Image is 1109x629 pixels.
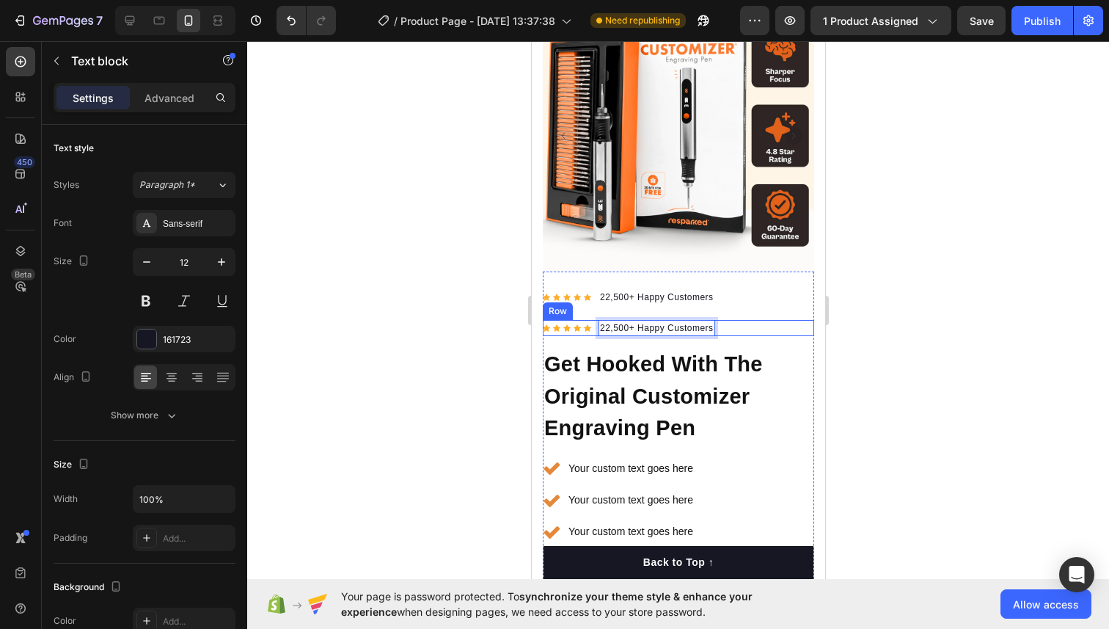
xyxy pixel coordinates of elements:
div: Open Intercom Messenger [1059,557,1094,592]
span: Save [970,15,994,27]
button: Show more [54,402,235,429]
div: Add... [163,615,232,628]
div: Styles [54,178,79,192]
span: Paragraph 1* [139,178,195,192]
span: 1 product assigned [823,13,918,29]
div: Add... [163,532,232,545]
div: Padding [54,531,87,545]
button: Save [957,6,1006,35]
iframe: Design area [532,41,825,579]
span: Your page is password protected. To when designing pages, we need access to your store password. [341,589,810,619]
div: 161723 [163,333,232,346]
div: Color [54,614,76,628]
button: 7 [6,6,109,35]
button: Publish [1011,6,1073,35]
div: Color [54,332,76,346]
div: Undo/Redo [277,6,336,35]
p: Advanced [144,90,194,106]
div: Sans-serif [163,217,232,230]
div: Beta [11,269,35,280]
div: Show more [111,408,179,423]
span: / [394,13,398,29]
span: Allow access [1013,597,1079,612]
div: 450 [14,156,35,168]
span: synchronize your theme style & enhance your experience [341,590,753,618]
div: Size [54,252,92,272]
p: 7 [96,12,103,29]
button: Allow access [1000,589,1091,619]
button: 1 product assigned [810,6,951,35]
div: Font [54,217,72,230]
div: Align [54,368,95,388]
span: Need republishing [605,14,680,27]
span: Product Page - [DATE] 13:37:38 [400,13,555,29]
div: Width [54,492,78,506]
input: Auto [133,486,235,512]
div: Publish [1024,13,1061,29]
p: Settings [73,90,114,106]
div: Size [54,455,92,475]
div: Text style [54,142,94,155]
div: Background [54,578,125,597]
p: Text block [71,52,196,70]
button: Paragraph 1* [133,172,235,198]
